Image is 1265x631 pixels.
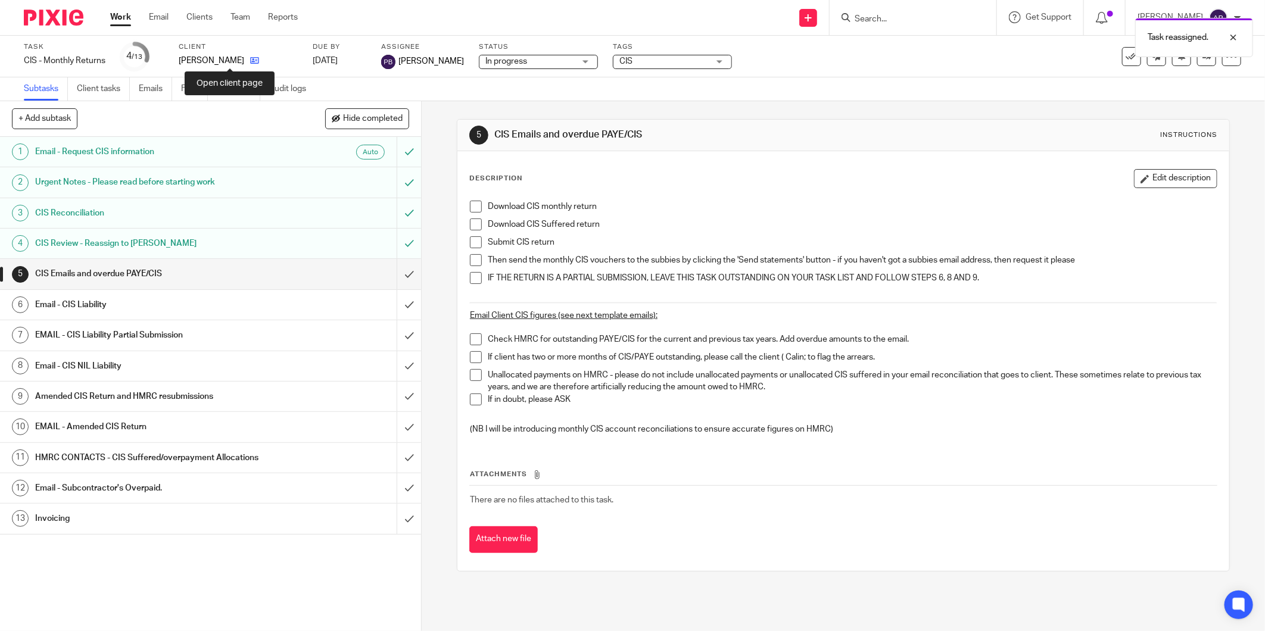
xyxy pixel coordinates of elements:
[35,479,269,497] h1: Email - Subcontractor's Overpaid.
[12,205,29,221] div: 3
[149,11,169,23] a: Email
[313,57,338,65] span: [DATE]
[35,265,269,283] h1: CIS Emails and overdue PAYE/CIS
[343,114,403,124] span: Hide completed
[470,496,613,504] span: There are no files attached to this task.
[488,333,1217,345] p: Check HMRC for outstanding PAYE/CIS for the current and previous tax years. Add overdue amounts t...
[495,129,869,141] h1: CIS Emails and overdue PAYE/CIS
[35,357,269,375] h1: Email - CIS NIL Liability
[398,55,464,67] span: [PERSON_NAME]
[488,236,1217,248] p: Submit CIS return
[485,57,527,65] span: In progress
[132,54,143,60] small: /13
[488,393,1217,405] p: If in doubt, please ASK
[469,174,522,183] p: Description
[381,55,395,69] img: svg%3E
[479,42,598,52] label: Status
[12,327,29,343] div: 7
[356,145,385,160] div: Auto
[12,296,29,313] div: 6
[12,510,29,527] div: 13
[470,423,1217,435] p: (NB I will be introducing monthly CIS account reconciliations to ensure accurate figures on HMRC)
[12,108,77,129] button: + Add subtask
[35,143,269,161] h1: Email - Request CIS information
[488,369,1217,393] p: Unallocated payments on HMRC - please do not include unallocated payments or unallocated CIS suff...
[488,218,1217,230] p: Download CIS Suffered return
[35,418,269,436] h1: EMAIL - Amended CIS Return
[12,143,29,160] div: 1
[488,254,1217,266] p: Then send the monthly CIS vouchers to the subbies by clicking the 'Send statements' button - if y...
[179,42,298,52] label: Client
[1134,169,1217,188] button: Edit description
[12,358,29,374] div: 8
[269,77,315,101] a: Audit logs
[488,201,1217,213] p: Download CIS monthly return
[469,126,488,145] div: 5
[12,388,29,405] div: 9
[24,77,68,101] a: Subtasks
[613,42,732,52] label: Tags
[12,480,29,496] div: 12
[35,296,269,314] h1: Email - CIS Liability
[186,11,213,23] a: Clients
[110,11,131,23] a: Work
[24,42,105,52] label: Task
[469,526,538,553] button: Attach new file
[181,77,208,101] a: Files
[12,266,29,283] div: 5
[35,204,269,222] h1: CIS Reconciliation
[24,55,105,67] div: CIS - Monthly Returns
[35,510,269,527] h1: Invoicing
[268,11,298,23] a: Reports
[77,77,130,101] a: Client tasks
[179,55,244,67] p: [PERSON_NAME]
[470,311,658,320] u: Email Client CIS figures (see next template emails):
[12,174,29,191] div: 2
[1160,130,1217,140] div: Instructions
[217,77,260,101] a: Notes (0)
[381,42,464,52] label: Assignee
[35,173,269,191] h1: Urgent Notes - Please read before starting work
[488,272,1217,284] p: IF THE RETURN IS A PARTIAL SUBMISSION, LEAVE THIS TASK OUTSTANDING ON YOUR TASK LIST AND FOLLOW S...
[35,388,269,405] h1: Amended CIS Return and HMRC resubmissions
[35,235,269,252] h1: CIS Review - Reassign to [PERSON_NAME]
[35,449,269,467] h1: HMRC CONTACTS - CIS Suffered/overpayment Allocations
[24,10,83,26] img: Pixie
[488,351,1217,363] p: If client has two or more months of CIS/PAYE outstanding, please call the client ( Calin; to flag...
[127,49,143,63] div: 4
[12,235,29,252] div: 4
[35,326,269,344] h1: EMAIL - CIS Liability Partial Submission
[325,108,409,129] button: Hide completed
[619,57,633,65] span: CIS
[230,11,250,23] a: Team
[1148,32,1208,43] p: Task reassigned.
[470,471,527,477] span: Attachments
[1209,8,1228,27] img: svg%3E
[313,42,366,52] label: Due by
[12,418,29,435] div: 10
[139,77,172,101] a: Emails
[12,449,29,466] div: 11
